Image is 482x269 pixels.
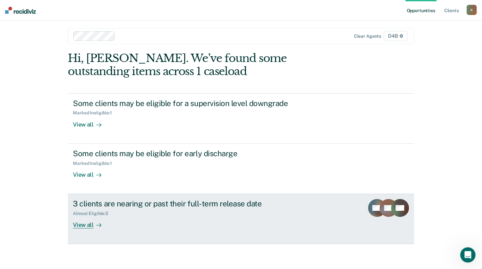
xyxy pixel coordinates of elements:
a: Some clients may be eligible for a supervision level downgradeMarked Ineligible:1View all [68,93,414,144]
div: View all [73,116,109,128]
div: Clear agents [354,34,381,39]
a: 3 clients are nearing or past their full-term release dateAlmost Eligible:3View all [68,194,414,244]
button: K [467,5,477,15]
a: Some clients may be eligible for early dischargeMarked Ineligible:1View all [68,144,414,194]
span: D4B [384,31,407,41]
div: Hi, [PERSON_NAME]. We’ve found some outstanding items across 1 caseload [68,52,345,78]
div: Marked Ineligible : 1 [73,110,117,116]
div: Marked Ineligible : 1 [73,161,117,166]
div: Some clients may be eligible for a supervision level downgrade [73,99,297,108]
img: Recidiviz [5,7,36,14]
div: View all [73,166,109,178]
iframe: Intercom live chat [460,247,476,263]
div: View all [73,216,109,229]
div: Some clients may be eligible for early discharge [73,149,297,158]
div: 3 clients are nearing or past their full-term release date [73,199,297,208]
div: Almost Eligible : 3 [73,211,113,216]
